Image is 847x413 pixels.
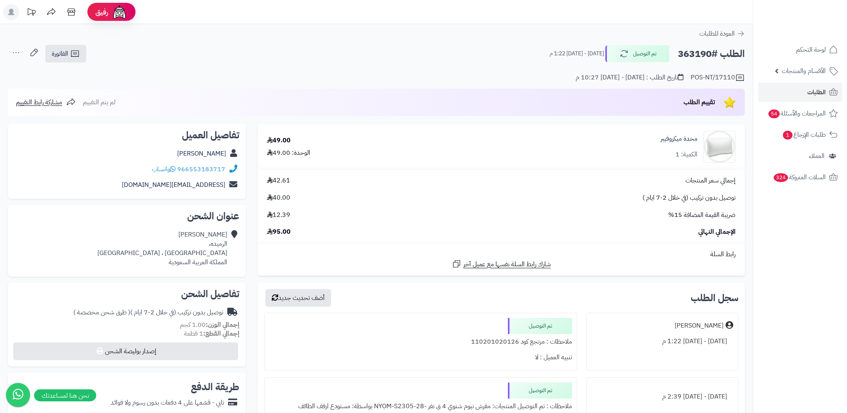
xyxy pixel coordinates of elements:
[267,227,291,237] span: 95.00
[111,398,224,407] div: تابي - قسّمها على 4 دفعات بدون رسوم ولا فوائد
[605,45,669,62] button: تم التوصيل
[758,146,842,166] a: العملاء
[14,211,239,221] h2: عنوان الشحن
[783,131,792,140] span: 1
[758,83,842,102] a: الطلبات
[699,29,745,38] a: العودة للطلبات
[111,4,127,20] img: ai-face.png
[191,382,239,392] h2: طريقة الدفع
[758,125,842,144] a: طلبات الإرجاع1
[177,149,226,158] a: [PERSON_NAME]
[704,131,735,163] img: 1699880770-41XCI1ScOlL._SL1500_-90x90.jpg
[698,227,736,237] span: الإجمالي النهائي
[21,4,41,22] a: تحديثات المنصة
[97,230,227,267] div: [PERSON_NAME] الرميده، [GEOGRAPHIC_DATA] ، [GEOGRAPHIC_DATA] المملكة العربية السعودية
[508,318,572,334] div: تم التوصيل
[452,259,551,269] a: شارك رابط السلة نفسها مع عميل آخر
[758,104,842,123] a: المراجعات والأسئلة54
[691,73,745,83] div: POS-NT/17110
[267,211,290,220] span: 12.39
[45,45,86,63] a: الفاتورة
[122,180,225,190] a: [EMAIL_ADDRESS][DOMAIN_NAME]
[14,130,239,140] h2: تفاصيل العميل
[184,329,239,338] small: 1 قطعة
[675,150,697,159] div: الكمية: 1
[668,211,736,220] span: ضريبة القيمة المضافة 15%
[265,289,331,307] button: أضف تحديث جديد
[203,329,239,338] strong: إجمالي القطع:
[16,97,62,107] span: مشاركة رابط التقييم
[152,164,176,174] a: واتساب
[73,308,130,317] span: ( طرق شحن مخصصة )
[269,334,572,350] div: ملاحظات : مرتجع كود 110201020126
[267,148,310,158] div: الوحدة: 49.00
[14,289,239,299] h2: تفاصيل الشحن
[576,73,683,82] div: تاريخ الطلب : [DATE] - [DATE] 10:27 م
[685,176,736,185] span: إجمالي سعر المنتجات
[773,172,826,183] span: السلات المتروكة
[807,87,826,98] span: الطلبات
[809,150,825,162] span: العملاء
[16,97,76,107] a: مشاركة رابط التقييم
[52,49,68,59] span: الفاتورة
[643,193,736,202] span: توصيل بدون تركيب (في خلال 2-7 ايام )
[678,46,745,62] h2: الطلب #363190
[699,29,735,38] span: العودة للطلبات
[267,176,290,185] span: 42.61
[13,342,238,360] button: إصدار بوليصة الشحن
[675,321,724,330] div: [PERSON_NAME]
[95,7,108,17] span: رفيق
[683,97,715,107] span: تقييم الطلب
[261,250,742,259] div: رابط السلة
[796,44,826,55] span: لوحة التحكم
[463,260,551,269] span: شارك رابط السلة نفسها مع عميل آخر
[774,173,788,182] span: 324
[177,164,225,174] a: 966553183717
[782,129,826,140] span: طلبات الإرجاع
[782,65,826,77] span: الأقسام والمنتجات
[83,97,115,107] span: لم يتم التقييم
[267,136,291,145] div: 49.00
[592,334,733,349] div: [DATE] - [DATE] 1:22 م
[269,350,572,365] div: تنبيه العميل : لا
[592,389,733,405] div: [DATE] - [DATE] 2:39 م
[550,50,604,58] small: [DATE] - [DATE] 1:22 م
[73,308,223,317] div: توصيل بدون تركيب (في خلال 2-7 ايام )
[792,22,839,39] img: logo-2.png
[768,109,780,118] span: 54
[180,320,239,330] small: 1.00 كجم
[661,134,697,144] a: مخدة ميكروفيبر
[508,383,572,399] div: تم التوصيل
[267,193,290,202] span: 40.00
[206,320,239,330] strong: إجمالي الوزن:
[758,168,842,187] a: السلات المتروكة324
[758,40,842,59] a: لوحة التحكم
[691,293,738,303] h3: سجل الطلب
[768,108,826,119] span: المراجعات والأسئلة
